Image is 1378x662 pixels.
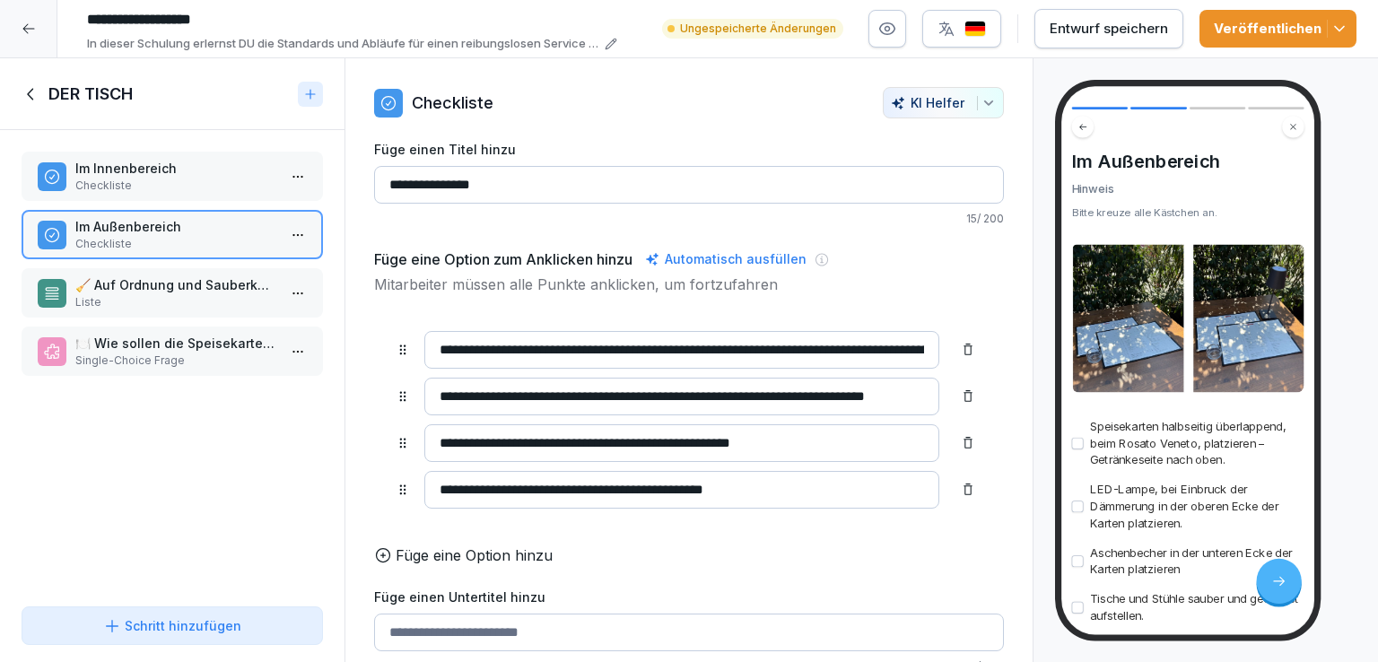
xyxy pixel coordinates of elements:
[964,21,986,38] img: de.svg
[75,159,276,178] p: Im Innenbereich
[1072,243,1304,392] img: l1yn5yzaibqsgfdubxc76df2.png
[412,91,493,115] p: Checkliste
[87,35,599,53] p: In dieser Schulung erlernst DU die Standards und Abläufe für einen reibungslosen Service in der L...
[22,327,323,376] div: 🍽️ Wie sollen die Speisekarten auf dem Tisch platziert werden?Single-Choice Frage
[1050,19,1168,39] div: Entwurf speichern
[75,178,276,194] p: Checkliste
[396,544,553,566] p: Füge eine Option hinzu
[1072,205,1304,220] div: Bitte kreuze alle Kästchen an.
[1034,9,1183,48] button: Entwurf speichern
[1199,10,1356,48] button: Veröffentlichen
[641,248,810,270] div: Automatisch ausfüllen
[374,248,632,270] h5: Füge eine Option zum Anklicken hinzu
[75,217,276,236] p: Im Außenbereich
[1072,151,1304,172] h4: Im Außenbereich
[22,152,323,201] div: Im InnenbereichCheckliste
[1090,591,1304,624] p: Tische und Stühle sauber und geordnet aufstellen.
[1090,482,1304,532] p: LED-Lampe, bei Einbruck der Dämmerung in der oberen Ecke der Karten platzieren.
[1214,19,1342,39] div: Veröffentlichen
[103,616,241,635] div: Schritt hinzufügen
[883,87,1004,118] button: KI Helfer
[22,268,323,318] div: 🧹 Auf Ordnung und Sauberkeit achtenListe
[75,275,276,294] p: 🧹 Auf Ordnung und Sauberkeit achten
[75,353,276,369] p: Single-Choice Frage
[48,83,133,105] h1: DER TISCH
[1090,544,1304,578] p: Aschenbecher in der unteren Ecke der Karten platzieren
[22,606,323,645] button: Schritt hinzufügen
[75,294,276,310] p: Liste
[680,21,836,37] p: Ungespeicherte Änderungen
[75,236,276,252] p: Checkliste
[1072,180,1304,197] p: Hinweis
[891,95,996,110] div: KI Helfer
[374,588,1004,606] label: Füge einen Untertitel hinzu
[75,334,276,353] p: 🍽️ Wie sollen die Speisekarten auf dem Tisch platziert werden?
[374,211,1004,227] p: 15 / 200
[374,140,1004,159] label: Füge einen Titel hinzu
[22,210,323,259] div: Im AußenbereichCheckliste
[1090,418,1304,468] p: Speisekarten halbseitig überlappend, beim Rosato Veneto, platzieren – Getränkeseite nach oben.
[374,274,1004,295] p: Mitarbeiter müssen alle Punkte anklicken, um fortzufahren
